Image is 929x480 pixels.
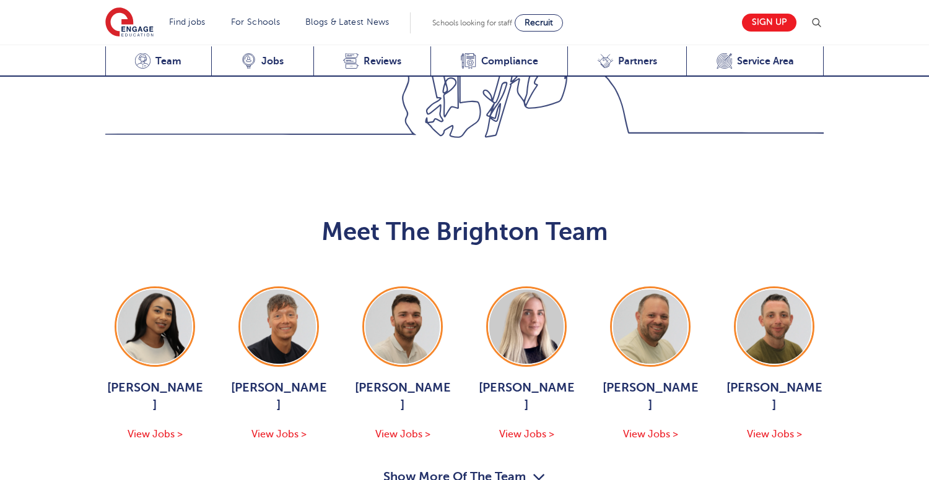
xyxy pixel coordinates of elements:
[155,55,181,67] span: Team
[601,286,700,442] a: [PERSON_NAME] View Jobs >
[613,289,687,364] img: Paul Tricker
[477,286,576,442] a: [PERSON_NAME] View Jobs >
[353,286,452,442] a: [PERSON_NAME] View Jobs >
[231,17,280,27] a: For Schools
[430,46,567,77] a: Compliance
[686,46,824,77] a: Service Area
[725,286,824,442] a: [PERSON_NAME] View Jobs >
[499,429,554,440] span: View Jobs >
[229,379,328,414] span: [PERSON_NAME]
[567,46,686,77] a: Partners
[481,55,538,67] span: Compliance
[725,379,824,414] span: [PERSON_NAME]
[229,286,328,442] a: [PERSON_NAME] View Jobs >
[313,46,431,77] a: Reviews
[375,429,430,440] span: View Jobs >
[477,379,576,414] span: [PERSON_NAME]
[623,429,678,440] span: View Jobs >
[105,217,824,247] h2: Meet The Brighton Team
[128,429,183,440] span: View Jobs >
[737,55,794,67] span: Service Area
[105,286,204,442] a: [PERSON_NAME] View Jobs >
[525,18,553,27] span: Recruit
[737,289,811,364] img: Ryan Simmons
[251,429,307,440] span: View Jobs >
[261,55,284,67] span: Jobs
[515,14,563,32] a: Recruit
[618,55,657,67] span: Partners
[105,7,154,38] img: Engage Education
[432,19,512,27] span: Schools looking for staff
[305,17,390,27] a: Blogs & Latest News
[353,379,452,414] span: [PERSON_NAME]
[242,289,316,364] img: Aaron Blackwell
[118,289,192,364] img: Mia Menson
[601,379,700,414] span: [PERSON_NAME]
[364,55,401,67] span: Reviews
[105,379,204,414] span: [PERSON_NAME]
[747,429,802,440] span: View Jobs >
[742,14,796,32] a: Sign up
[365,289,440,364] img: Josh Hausdoerfer
[211,46,313,77] a: Jobs
[105,46,211,77] a: Team
[489,289,564,364] img: Megan Parsons
[169,17,206,27] a: Find jobs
